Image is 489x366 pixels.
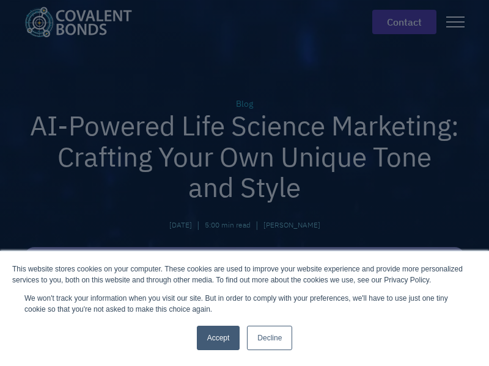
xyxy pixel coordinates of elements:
div: [DATE] [169,220,192,231]
a: Accept [197,326,240,350]
a: home [24,7,142,37]
div: 5:00 min read [205,220,251,231]
a: [PERSON_NAME] [263,220,320,231]
div: Blog [24,98,465,110]
img: Covalent Bonds White / Teal Logo [24,7,132,37]
p: We won't track your information when you visit our site. But in order to comply with your prefere... [24,293,465,315]
div: | [256,218,259,232]
div: | [197,218,200,232]
a: contact [372,10,436,34]
a: Decline [247,326,292,350]
h1: AI-Powered Life Science Marketing: Crafting Your Own Unique Tone and Style [24,110,465,203]
div: This website stores cookies on your computer. These cookies are used to improve your website expe... [12,264,477,285]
